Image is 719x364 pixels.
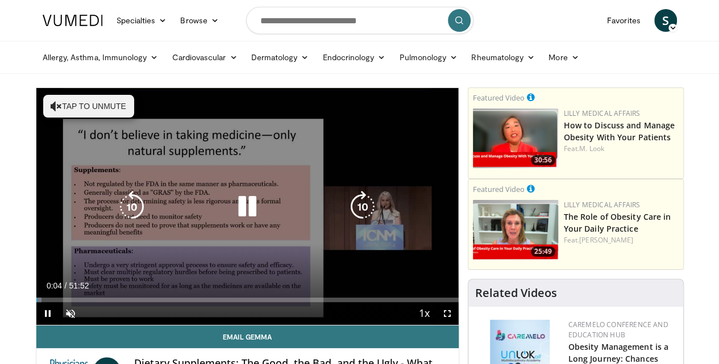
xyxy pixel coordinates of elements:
video-js: Video Player [36,88,459,325]
span: / [65,281,67,290]
button: Playback Rate [413,302,436,325]
a: The Role of Obesity Care in Your Daily Practice [564,211,671,234]
a: 30:56 [473,108,558,168]
input: Search topics, interventions [246,7,473,34]
a: Specialties [110,9,174,32]
a: Rheumatology [464,46,542,69]
a: Allergy, Asthma, Immunology [36,46,165,69]
div: Feat. [564,144,679,154]
button: Pause [36,302,59,325]
span: 30:56 [531,155,555,165]
a: S [654,9,677,32]
small: Featured Video [473,93,525,103]
a: Cardiovascular [165,46,244,69]
a: Lilly Medical Affairs [564,200,641,210]
button: Fullscreen [436,302,459,325]
button: Unmute [59,302,82,325]
a: Pulmonology [392,46,464,69]
small: Featured Video [473,184,525,194]
a: CaReMeLO Conference and Education Hub [568,320,668,340]
h4: Related Videos [475,286,557,300]
a: How to Discuss and Manage Obesity With Your Patients [564,120,675,143]
img: VuMedi Logo [43,15,103,26]
a: Dermatology [244,46,316,69]
a: Endocrinology [315,46,392,69]
a: M. Look [579,144,604,153]
a: Lilly Medical Affairs [564,108,641,118]
a: Email Gemma [36,325,459,348]
a: More [542,46,585,69]
button: Tap to unmute [43,95,134,118]
span: 51:52 [69,281,89,290]
a: Favorites [600,9,647,32]
a: 25:49 [473,200,558,260]
span: 25:49 [531,246,555,257]
img: e1208b6b-349f-4914-9dd7-f97803bdbf1d.png.150x105_q85_crop-smart_upscale.png [473,200,558,260]
span: 0:04 [47,281,62,290]
div: Feat. [564,235,679,245]
a: Browse [173,9,226,32]
a: [PERSON_NAME] [579,235,633,245]
div: Progress Bar [36,298,459,302]
img: c98a6a29-1ea0-4bd5-8cf5-4d1e188984a7.png.150x105_q85_crop-smart_upscale.png [473,108,558,168]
